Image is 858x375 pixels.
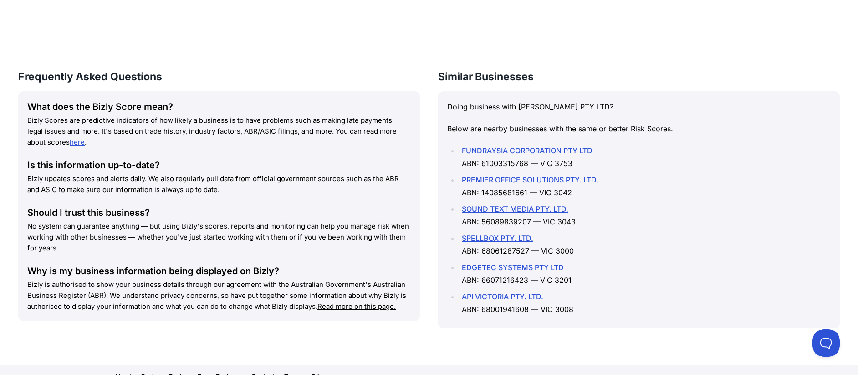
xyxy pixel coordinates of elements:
[27,265,411,277] div: Why is my business information being displayed on Bizly?
[27,221,411,254] p: No system can guarantee anything — but using Bizly's scores, reports and monitoring can help you ...
[462,204,568,214] a: SOUND TEXT MEDIA PTY. LTD.
[462,263,564,272] a: EDGETEC SYSTEMS PTY LTD
[27,206,411,219] div: Should I trust this business?
[459,203,831,228] li: ABN: 56089839207 — VIC 3043
[459,144,831,170] li: ABN: 61003315768 — VIC 3753
[812,329,840,357] iframe: Toggle Customer Support
[27,279,411,312] p: Bizly is authorised to show your business details through our agreement with the Australian Gover...
[462,175,598,184] a: PREMIER OFFICE SOLUTIONS PTY. LTD.
[447,122,831,135] p: Below are nearby businesses with the same or better Risk Scores.
[438,69,840,84] h3: Similar Businesses
[70,138,85,146] a: here
[27,100,411,113] div: What does the Bizly Score mean?
[459,232,831,257] li: ABN: 68061287527 — VIC 3000
[27,115,411,148] p: Bizly Scores are predictive indicators of how likely a business is to have problems such as makin...
[459,261,831,286] li: ABN: 66071216423 — VIC 3201
[27,159,411,172] div: Is this information up-to-date?
[462,292,543,301] a: API VICTORIA PTY. LTD.
[462,146,592,155] a: FUNDRAYSIA CORPORATION PTY LTD
[317,302,396,311] a: Read more on this page.
[459,290,831,316] li: ABN: 68001941608 — VIC 3008
[27,173,411,195] p: Bizly updates scores and alerts daily. We also regularly pull data from official government sourc...
[462,234,533,243] a: SPELLBOX PTY. LTD.
[18,69,420,84] h3: Frequently Asked Questions
[459,173,831,199] li: ABN: 14085681661 — VIC 3042
[447,100,831,113] p: Doing business with [PERSON_NAME] PTY LTD?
